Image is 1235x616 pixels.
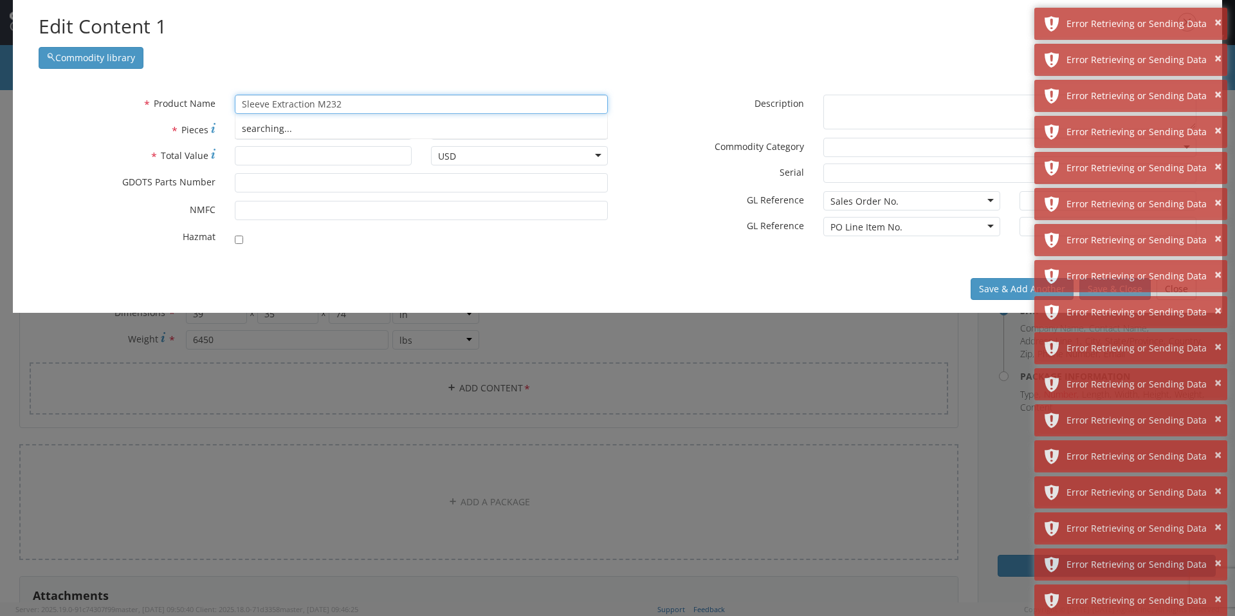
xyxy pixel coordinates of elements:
button: × [1214,554,1221,573]
div: Error Retrieving or Sending Data [1066,162,1218,174]
h2: Edit Content 1 [39,13,1196,41]
span: Description [755,97,804,109]
span: Pieces [181,124,208,136]
span: Serial [780,166,804,178]
div: Error Retrieving or Sending Data [1066,558,1218,571]
div: searching... [235,119,607,138]
div: Error Retrieving or Sending Data [1066,306,1218,319]
button: × [1214,122,1221,140]
span: Product Name [154,97,215,109]
button: × [1214,302,1221,321]
div: Error Retrieving or Sending Data [1066,17,1218,30]
button: × [1214,482,1221,501]
div: Error Retrieving or Sending Data [1066,450,1218,463]
span: NMFC [190,203,215,216]
button: × [1214,14,1221,32]
button: × [1214,194,1221,212]
button: Commodity library [39,47,143,69]
span: Total Value [161,149,208,162]
button: Save & Add Another [971,278,1074,300]
div: Error Retrieving or Sending Data [1066,342,1218,355]
button: × [1214,266,1221,285]
button: × [1214,446,1221,465]
div: USD [438,150,456,163]
div: Error Retrieving or Sending Data [1066,522,1218,535]
button: × [1214,374,1221,393]
div: Error Retrieving or Sending Data [1066,594,1218,607]
span: GDOTS Parts Number [122,176,215,188]
div: Error Retrieving or Sending Data [1066,53,1218,66]
button: × [1214,158,1221,176]
button: × [1214,410,1221,429]
button: × [1214,338,1221,357]
span: Commodity Category [715,140,804,153]
div: Error Retrieving or Sending Data [1066,378,1218,391]
span: GL Reference [747,194,804,206]
div: Error Retrieving or Sending Data [1066,126,1218,138]
button: × [1214,518,1221,537]
div: Error Retrieving or Sending Data [1066,270,1218,283]
button: × [1214,230,1221,248]
div: Error Retrieving or Sending Data [1066,89,1218,102]
div: PO Line Item No. [830,221,902,234]
button: × [1214,86,1221,104]
span: GL Reference [747,219,804,232]
span: Hazmat [183,230,215,243]
div: Error Retrieving or Sending Data [1066,234,1218,247]
div: Error Retrieving or Sending Data [1066,486,1218,499]
button: × [1214,50,1221,68]
div: Error Retrieving or Sending Data [1066,414,1218,427]
button: × [1214,590,1221,609]
div: Error Retrieving or Sending Data [1066,198,1218,210]
div: Sales Order No. [830,195,899,208]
